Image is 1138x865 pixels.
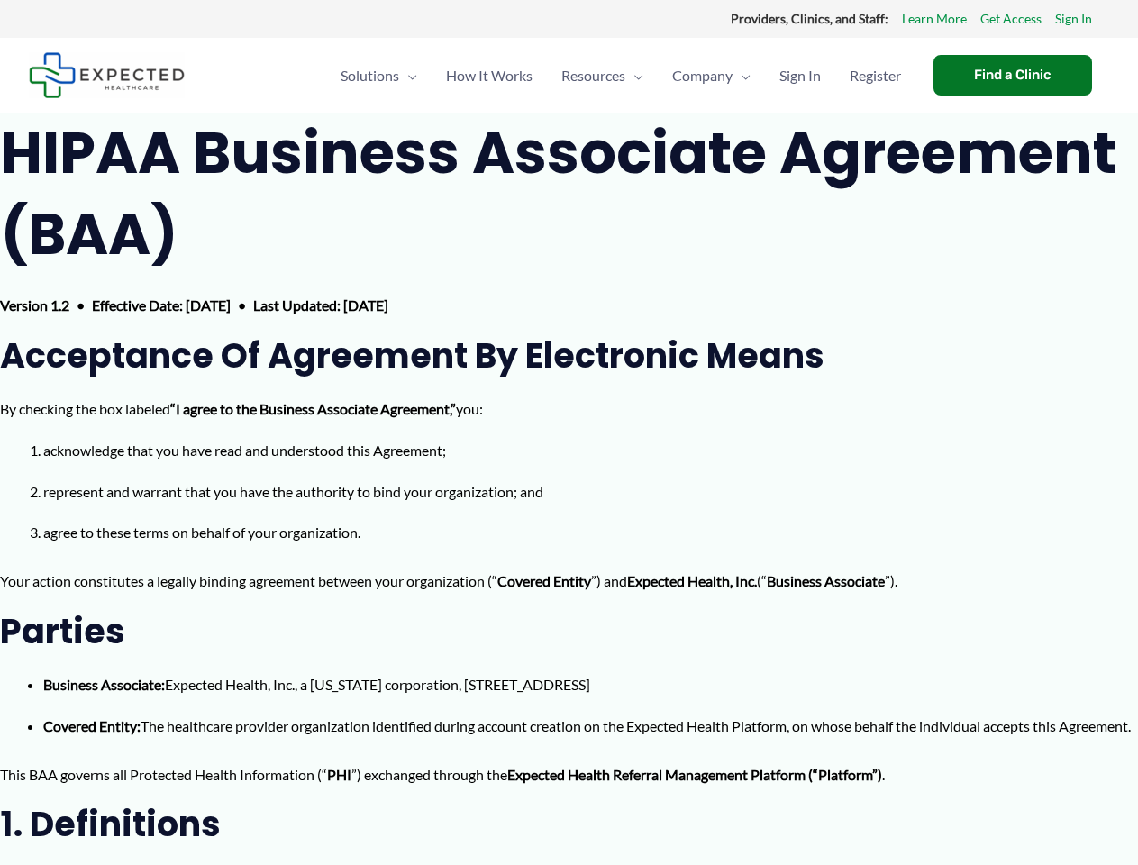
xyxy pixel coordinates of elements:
[29,52,185,98] img: Expected Healthcare Logo - side, dark font, small
[561,44,625,107] span: Resources
[43,437,1138,464] li: acknowledge that you have read and understood this Agreement;
[43,676,165,693] b: Business Associate:
[43,478,1138,505] li: represent and warrant that you have the authority to bind your organization; and
[341,44,399,107] span: Solutions
[625,44,643,107] span: Menu Toggle
[432,44,547,107] a: How It Works
[980,7,1042,31] a: Get Access
[326,44,915,107] nav: Primary Site Navigation
[547,44,658,107] a: ResourcesMenu Toggle
[43,717,141,734] b: Covered Entity:
[327,766,351,783] b: PHI
[627,572,757,589] b: Expected Health, Inc.
[507,766,882,783] b: Expected Health Referral Management Platform (“Platform”)
[446,44,533,107] span: How It Works
[672,44,733,107] span: Company
[731,11,888,26] strong: Providers, Clinics, and Staff:
[43,713,1138,740] li: The healthcare provider organization identified during account creation on the Expected Health Pl...
[733,44,751,107] span: Menu Toggle
[902,7,967,31] a: Learn More
[43,519,1138,546] li: agree to these terms on behalf of your organization.
[933,55,1092,96] a: Find a Clinic
[779,44,821,107] span: Sign In
[1055,7,1092,31] a: Sign In
[497,572,591,589] b: Covered Entity
[170,400,456,417] b: “I agree to the Business Associate Agreement,”
[835,44,915,107] a: Register
[765,44,835,107] a: Sign In
[43,671,1138,698] li: Expected Health, Inc., a [US_STATE] corporation, [STREET_ADDRESS]
[399,44,417,107] span: Menu Toggle
[326,44,432,107] a: SolutionsMenu Toggle
[850,44,901,107] span: Register
[658,44,765,107] a: CompanyMenu Toggle
[767,572,885,589] b: Business Associate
